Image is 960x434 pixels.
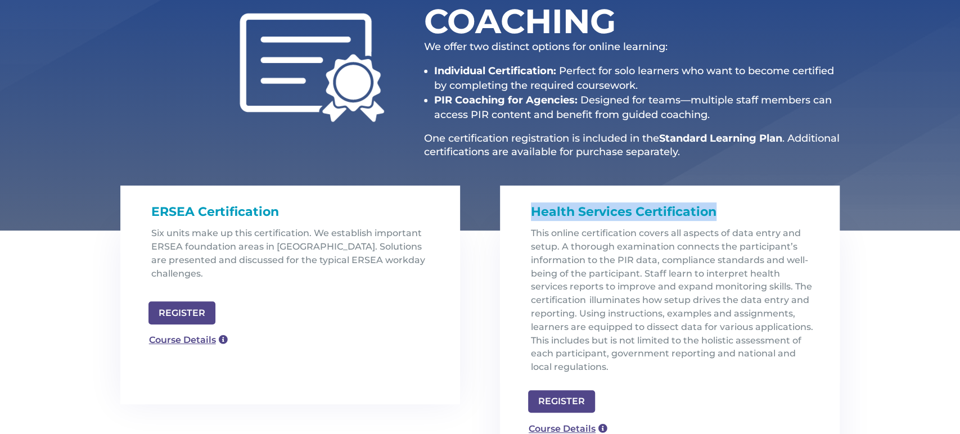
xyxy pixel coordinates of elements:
span: . Additional certifications are available for purchase separately. [424,132,840,157]
strong: Standard Learning Plan [659,132,782,144]
span: We offer two distinct options for online learning: [424,40,668,53]
li: Perfect for solo learners who want to become certified by completing the required coursework. [434,64,840,93]
strong: PIR Coaching for Agencies: [434,94,578,106]
a: REGISTER [528,390,595,413]
span: Health Services Certification [531,204,716,219]
strong: Individual Certification: [434,65,556,77]
li: Designed for teams—multiple staff members can access PIR content and benefit from guided coaching. [434,93,840,122]
span: ERSEA Certification [151,204,279,219]
a: REGISTER [148,301,215,324]
p: Six units make up this certification. We establish important ERSEA foundation areas in [GEOGRAPHI... [151,227,438,289]
span: This online certification covers all aspects of data entry and setup. A thorough examination conn... [531,228,813,372]
span: One certification registration is included in the [424,132,659,144]
a: Course Details [143,330,234,351]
